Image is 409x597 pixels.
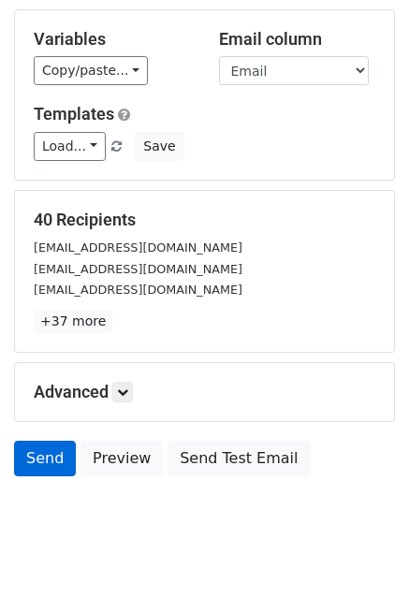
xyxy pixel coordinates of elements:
h5: 40 Recipients [34,210,375,230]
a: Send [14,441,76,476]
h5: Variables [34,29,191,50]
h5: Advanced [34,382,375,402]
a: +37 more [34,310,112,333]
h5: Email column [219,29,376,50]
small: [EMAIL_ADDRESS][DOMAIN_NAME] [34,240,242,255]
button: Save [135,132,183,161]
a: Preview [80,441,163,476]
a: Templates [34,104,114,124]
a: Load... [34,132,106,161]
a: Copy/paste... [34,56,148,85]
small: [EMAIL_ADDRESS][DOMAIN_NAME] [34,283,242,297]
a: Send Test Email [168,441,310,476]
small: [EMAIL_ADDRESS][DOMAIN_NAME] [34,262,242,276]
iframe: Chat Widget [315,507,409,597]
